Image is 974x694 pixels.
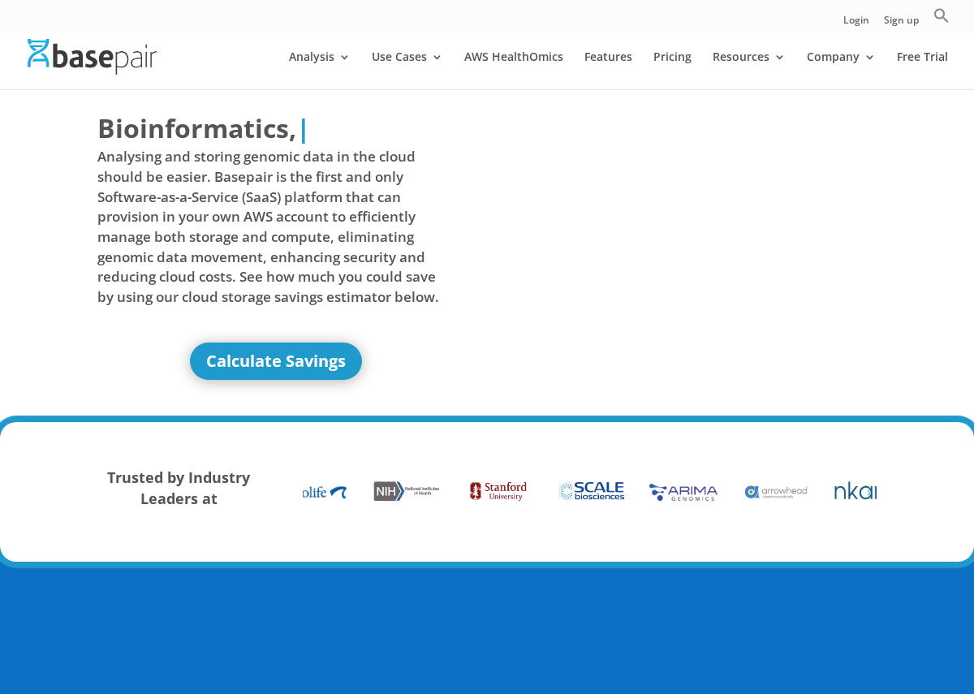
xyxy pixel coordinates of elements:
[289,51,351,89] a: Analysis
[464,51,563,89] a: AWS HealthOmics
[713,51,786,89] a: Resources
[97,110,296,147] span: Bioinformatics,
[97,147,455,307] span: Analysing and storing genomic data in the cloud should be easier. Basepair is the first and only ...
[897,51,948,89] a: Free Trial
[843,15,869,32] a: Login
[497,110,855,311] iframe: Basepair - NGS Analysis Simplified
[372,51,443,89] a: Use Cases
[933,7,950,24] svg: Search
[107,468,250,508] strong: Trusted by Industry Leaders at
[884,15,919,32] a: Sign up
[653,51,692,89] a: Pricing
[190,343,362,380] a: Calculate Savings
[933,7,950,32] a: Search Icon Link
[807,51,876,89] a: Company
[584,51,632,89] a: Features
[296,110,311,145] span: |
[28,39,157,74] img: Basepair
